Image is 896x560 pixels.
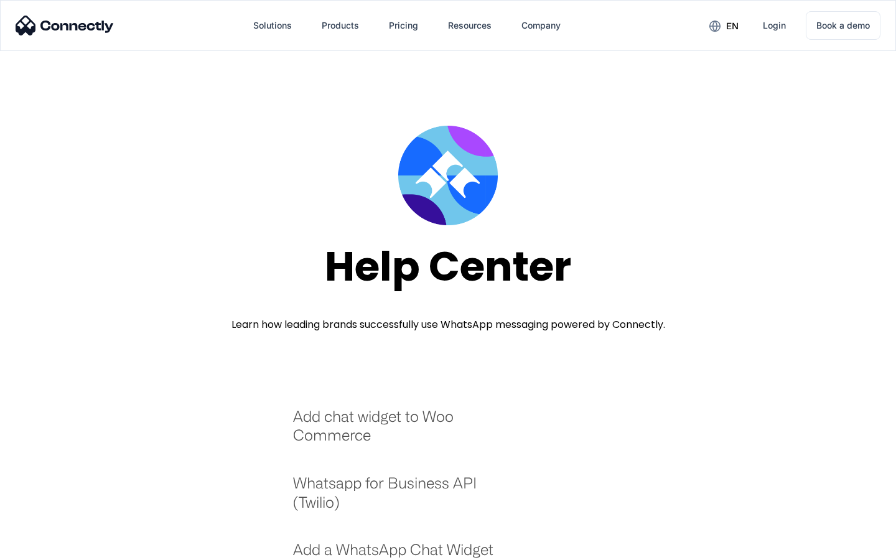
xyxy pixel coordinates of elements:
[448,17,492,34] div: Resources
[12,538,75,556] aside: Language selected: English
[243,11,302,40] div: Solutions
[293,474,510,524] a: Whatsapp for Business API (Twilio)
[438,11,502,40] div: Resources
[511,11,571,40] div: Company
[231,317,665,332] div: Learn how leading brands successfully use WhatsApp messaging powered by Connectly.
[253,17,292,34] div: Solutions
[379,11,428,40] a: Pricing
[25,538,75,556] ul: Language list
[763,17,786,34] div: Login
[16,16,114,35] img: Connectly Logo
[389,17,418,34] div: Pricing
[322,17,359,34] div: Products
[325,244,571,289] div: Help Center
[699,16,748,35] div: en
[293,407,510,457] a: Add chat widget to Woo Commerce
[726,17,739,35] div: en
[521,17,561,34] div: Company
[753,11,796,40] a: Login
[806,11,880,40] a: Book a demo
[312,11,369,40] div: Products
